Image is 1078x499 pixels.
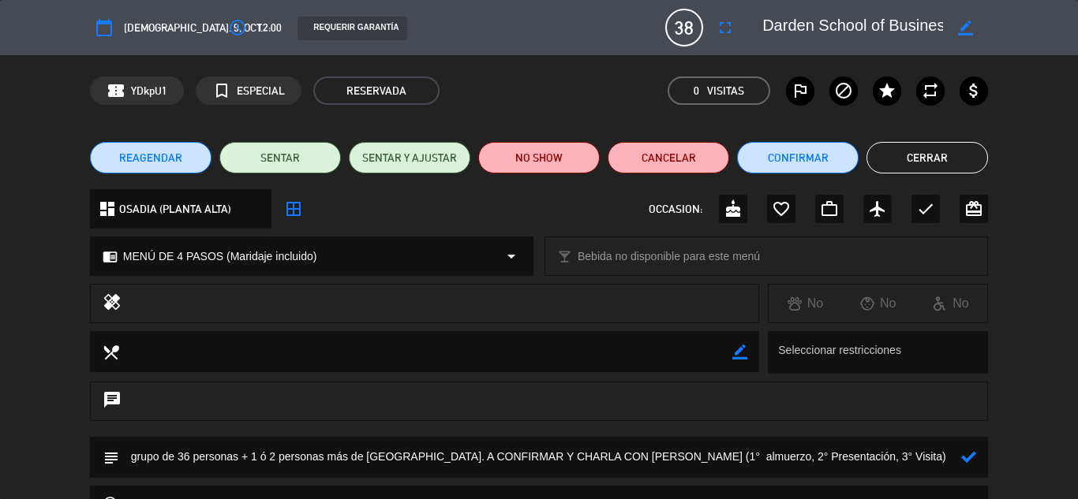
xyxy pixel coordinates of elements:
[284,199,303,218] i: border_all
[349,142,470,173] button: SENTAR Y AJUSTAR
[732,344,747,359] i: border_color
[867,142,988,173] button: Cerrar
[578,248,760,266] span: Bebida no disponible para este menú
[119,200,231,218] span: OSADIA (PLANTA ALTA)
[103,390,122,412] i: chat
[102,449,119,466] i: subject
[298,17,406,40] div: REQUERIR GARANTÍA
[842,293,915,314] div: No
[707,82,744,100] em: Visitas
[95,18,114,37] i: calendar_today
[103,249,118,264] i: chrome_reader_mode
[711,13,739,42] button: fullscreen
[964,81,983,100] i: attach_money
[820,199,839,218] i: work_outline
[98,199,117,218] i: dashboard
[124,19,263,37] span: [DEMOGRAPHIC_DATA]. 9, oct.
[212,81,231,100] i: turned_in_not
[107,81,125,100] span: confirmation_number
[502,247,521,266] i: arrow_drop_down
[958,20,973,35] i: border_color
[102,343,119,360] i: local_dining
[724,199,743,218] i: cake
[921,81,940,100] i: repeat
[665,9,703,47] span: 38
[228,18,247,37] i: access_time
[90,13,118,42] button: calendar_today
[694,82,699,100] span: 0
[769,293,841,314] div: No
[716,18,735,37] i: fullscreen
[131,82,167,100] span: YDkpU1
[557,249,572,264] i: local_bar
[772,199,791,218] i: favorite_border
[313,76,440,105] span: RESERVADA
[119,150,182,166] span: REAGENDAR
[834,81,853,100] i: block
[257,19,282,37] span: 12:00
[219,142,341,173] button: SENTAR
[103,292,122,315] i: healing
[478,142,600,173] button: NO SHOW
[649,200,702,218] span: OCCASION:
[915,293,987,314] div: No
[868,199,887,218] i: airplanemode_active
[223,13,252,42] button: access_time
[737,142,859,173] button: Confirmar
[878,81,896,100] i: star
[791,81,810,100] i: outlined_flag
[608,142,729,173] button: Cancelar
[123,248,317,266] span: MENÚ DE 4 PASOS (Maridaje incluido)
[964,199,983,218] i: card_giftcard
[237,82,285,100] span: ESPECIAL
[916,199,935,218] i: check
[90,142,211,173] button: REAGENDAR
